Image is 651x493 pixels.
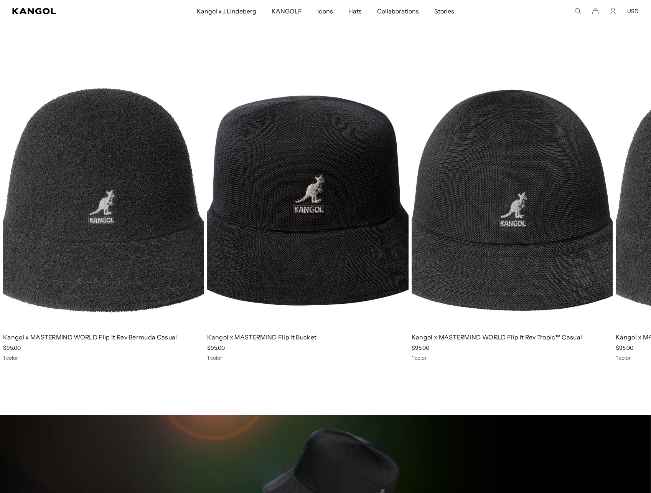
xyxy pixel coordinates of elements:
span: $95.00 [3,344,21,351]
div: 2 of 3 [204,74,408,361]
p: Kangol x MASTERMIND WORLD Flip It Rev Tropic™ Casual [412,333,613,341]
button: Cart [592,8,599,15]
div: 1 color [412,354,613,361]
button: USD [627,8,639,15]
summary: Search here [574,8,581,15]
img: color-black [3,74,204,327]
p: Kangol x MASTERMIND Flip It Bucket [207,333,408,341]
div: 1 color [207,354,408,361]
span: $95.00 [207,344,225,351]
span: $95.00 [616,344,633,351]
a: Kangol [12,8,130,14]
div: 3 of 3 [409,74,613,361]
p: Kangol x MASTERMIND WORLD Flip It Rev Bermuda Casual [3,333,204,341]
div: 1 color [3,354,204,361]
img: 792179789885 [412,74,613,327]
a: Account [610,8,616,15]
span: $95.00 [412,344,429,351]
img: color-black [207,74,408,327]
